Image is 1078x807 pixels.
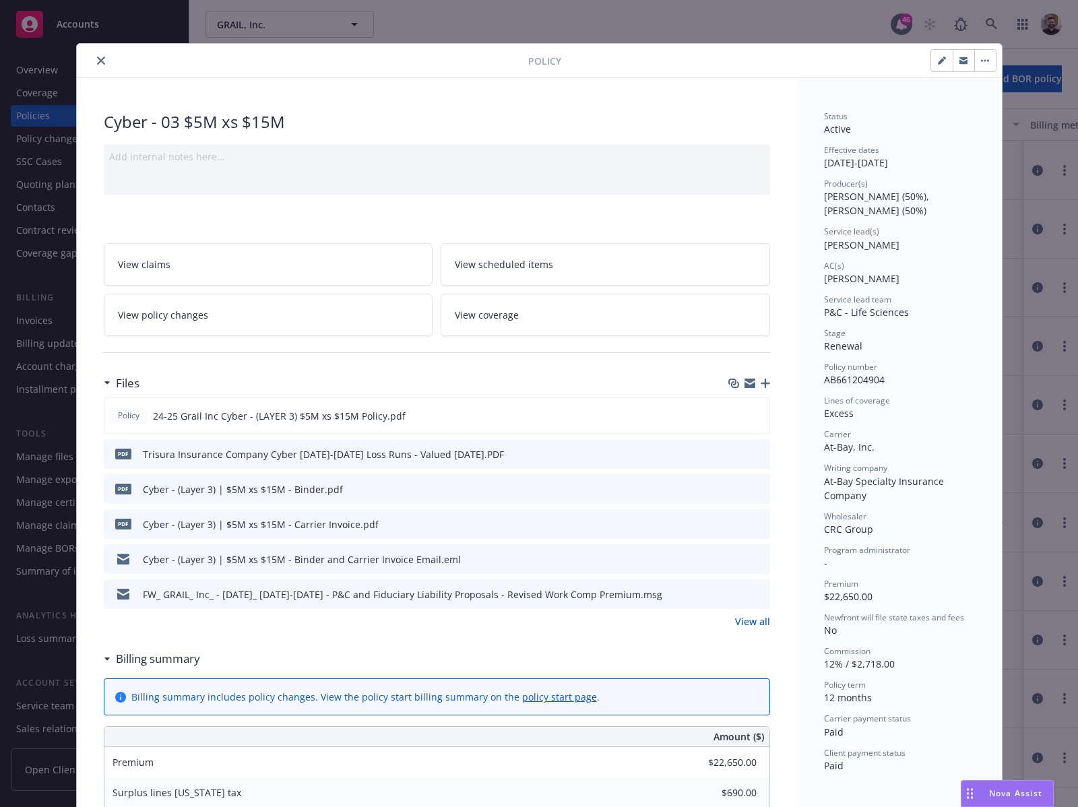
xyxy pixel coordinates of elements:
[824,441,875,453] span: At-Bay, Inc.
[153,409,406,423] span: 24-25 Grail Inc Cyber - (LAYER 3) $5M xs $15M Policy.pdf
[824,713,911,724] span: Carrier payment status
[116,650,200,668] h3: Billing summary
[118,308,208,322] span: View policy changes
[961,781,978,806] div: Drag to move
[824,624,837,637] span: No
[824,428,851,440] span: Carrier
[115,410,142,422] span: Policy
[753,482,765,496] button: preview file
[824,260,844,271] span: AC(s)
[824,544,910,556] span: Program administrator
[528,54,561,68] span: Policy
[731,517,742,531] button: download file
[104,243,433,286] a: View claims
[441,294,770,336] a: View coverage
[522,690,597,703] a: policy start page
[824,144,879,156] span: Effective dates
[824,306,909,319] span: P&C - Life Sciences
[118,257,170,271] span: View claims
[731,552,742,567] button: download file
[824,475,947,502] span: At-Bay Specialty Insurance Company
[824,144,975,170] div: [DATE] - [DATE]
[109,150,765,164] div: Add internal notes here...
[824,679,866,690] span: Policy term
[455,257,553,271] span: View scheduled items
[824,361,877,373] span: Policy number
[104,294,433,336] a: View policy changes
[824,272,899,285] span: [PERSON_NAME]
[677,752,765,773] input: 0.00
[824,747,906,758] span: Client payment status
[116,375,139,392] h3: Files
[753,552,765,567] button: preview file
[455,308,519,322] span: View coverage
[753,587,765,602] button: preview file
[731,482,742,496] button: download file
[714,730,764,744] span: Amount ($)
[824,590,873,603] span: $22,650.00
[824,327,846,339] span: Stage
[115,449,131,459] span: PDF
[824,407,854,420] span: Excess
[824,294,891,305] span: Service lead team
[753,517,765,531] button: preview file
[824,123,851,135] span: Active
[824,190,932,217] span: [PERSON_NAME] (50%), [PERSON_NAME] (50%)
[143,447,504,461] div: Trisura Insurance Company Cyber [DATE]-[DATE] Loss Runs - Valued [DATE].PDF
[143,517,379,531] div: Cyber - (Layer 3) | $5M xs $15M - Carrier Invoice.pdf
[824,657,895,670] span: 12% / $2,718.00
[735,614,770,628] a: View all
[961,780,1054,807] button: Nova Assist
[113,756,154,769] span: Premium
[104,110,770,133] div: Cyber - 03 $5M xs $15M
[730,409,741,423] button: download file
[824,373,885,386] span: AB661204904
[104,375,139,392] div: Files
[824,612,964,623] span: Newfront will file state taxes and fees
[93,53,109,69] button: close
[824,691,872,704] span: 12 months
[824,178,868,189] span: Producer(s)
[115,484,131,494] span: pdf
[143,587,662,602] div: FW_ GRAIL_ Inc_ - [DATE]_ [DATE]-[DATE] - P&C and Fiduciary Liability Proposals - Revised Work Co...
[752,409,764,423] button: preview file
[824,523,873,536] span: CRC Group
[824,226,879,237] span: Service lead(s)
[731,587,742,602] button: download file
[824,340,862,352] span: Renewal
[824,238,899,251] span: [PERSON_NAME]
[753,447,765,461] button: preview file
[115,519,131,529] span: pdf
[104,650,200,668] div: Billing summary
[113,786,241,799] span: Surplus lines [US_STATE] tax
[824,759,844,772] span: Paid
[824,110,848,122] span: Status
[824,725,844,738] span: Paid
[989,787,1042,799] span: Nova Assist
[731,447,742,461] button: download file
[143,552,461,567] div: Cyber - (Layer 3) | $5M xs $15M - Binder and Carrier Invoice Email.eml
[143,482,343,496] div: Cyber - (Layer 3) | $5M xs $15M - Binder.pdf
[824,511,866,522] span: Wholesaler
[131,690,600,704] div: Billing summary includes policy changes. View the policy start billing summary on the .
[824,462,887,474] span: Writing company
[677,783,765,803] input: 0.00
[824,556,827,569] span: -
[824,578,858,589] span: Premium
[824,645,870,657] span: Commission
[824,395,890,406] span: Lines of coverage
[441,243,770,286] a: View scheduled items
